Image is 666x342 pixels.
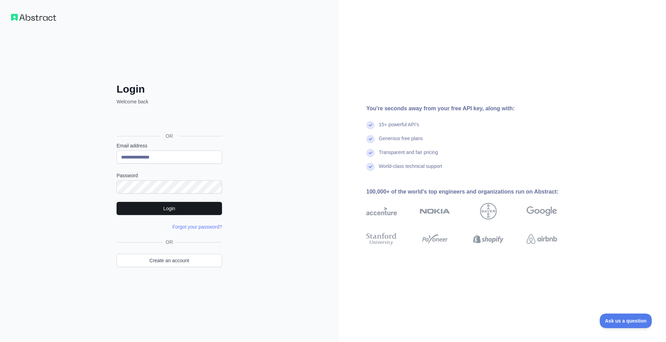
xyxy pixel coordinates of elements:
[113,113,224,128] iframe: Bouton "Se connecter avec Google"
[527,231,557,247] img: airbnb
[117,202,222,215] button: Login
[366,163,375,171] img: check mark
[366,231,397,247] img: stanford university
[420,231,450,247] img: payoneer
[480,203,497,220] img: bayer
[117,142,222,149] label: Email address
[366,135,375,143] img: check mark
[366,149,375,157] img: check mark
[366,121,375,129] img: check mark
[366,188,579,196] div: 100,000+ of the world's top engineers and organizations run on Abstract:
[527,203,557,220] img: google
[366,203,397,220] img: accenture
[379,121,419,135] div: 15+ powerful API's
[379,135,423,149] div: Generous free plans
[163,239,176,246] span: OR
[172,224,222,230] a: Forgot your password?
[11,14,56,21] img: Workflow
[117,98,222,105] p: Welcome back
[160,132,179,139] span: OR
[420,203,450,220] img: nokia
[366,104,579,113] div: You're seconds away from your free API key, along with:
[117,172,222,179] label: Password
[600,314,652,328] iframe: Toggle Customer Support
[473,231,504,247] img: shopify
[117,254,222,267] a: Create an account
[379,149,438,163] div: Transparent and fair pricing
[379,163,442,177] div: World-class technical support
[117,83,222,95] h2: Login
